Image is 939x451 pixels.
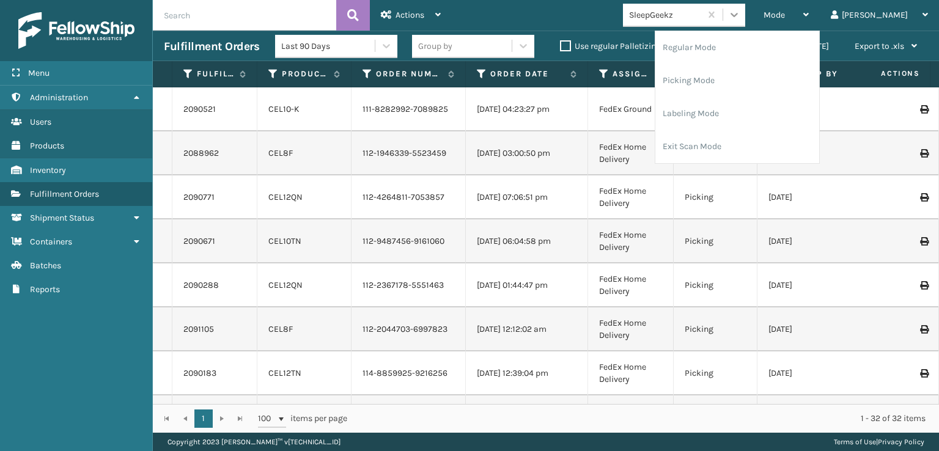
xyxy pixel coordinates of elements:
[490,68,564,79] label: Order Date
[588,307,674,351] td: FedEx Home Delivery
[764,10,785,20] span: Mode
[197,68,234,79] label: Fulfillment Order Id
[352,351,466,395] td: 114-8859925-9216256
[466,219,588,263] td: [DATE] 06:04:58 pm
[352,175,466,219] td: 112-4264811-7053857
[920,325,927,334] i: Print Label
[834,433,924,451] div: |
[757,263,880,307] td: [DATE]
[655,97,819,130] li: Labeling Mode
[282,68,328,79] label: Product SKU
[352,219,466,263] td: 112-9487456-9161060
[757,351,880,395] td: [DATE]
[268,368,301,378] a: CEL12TN
[28,68,50,78] span: Menu
[757,175,880,219] td: [DATE]
[352,263,466,307] td: 112-2367178-5551463
[674,307,757,351] td: Picking
[352,307,466,351] td: 112-2044703-6997823
[655,130,819,163] li: Exit Scan Mode
[588,131,674,175] td: FedEx Home Delivery
[258,409,347,428] span: items per page
[268,148,293,158] a: CEL8F
[613,68,650,79] label: Assigned Carrier Service
[466,87,588,131] td: [DATE] 04:23:27 pm
[466,131,588,175] td: [DATE] 03:00:50 pm
[466,175,588,219] td: [DATE] 07:06:51 pm
[757,395,880,439] td: [DATE]
[364,413,926,425] div: 1 - 32 of 32 items
[920,369,927,378] i: Print Label
[588,263,674,307] td: FedEx Home Delivery
[588,219,674,263] td: FedEx Home Delivery
[268,280,303,290] a: CEL12QN
[757,307,880,351] td: [DATE]
[560,41,685,51] label: Use regular Palletizing mode
[183,367,216,380] a: 2090183
[30,117,51,127] span: Users
[18,12,134,49] img: logo
[30,165,66,175] span: Inventory
[466,351,588,395] td: [DATE] 12:39:04 pm
[258,413,276,425] span: 100
[164,39,259,54] h3: Fulfillment Orders
[655,64,819,97] li: Picking Mode
[674,263,757,307] td: Picking
[268,324,293,334] a: CEL8F
[183,323,214,335] a: 2091105
[30,213,94,223] span: Shipment Status
[352,131,466,175] td: 112-1946339-5523459
[418,40,452,53] div: Group by
[674,351,757,395] td: Picking
[30,141,64,151] span: Products
[30,237,72,247] span: Containers
[268,236,301,246] a: CEL10TN
[674,175,757,219] td: Picking
[30,189,99,199] span: Fulfillment Orders
[920,105,927,114] i: Print Label
[183,235,215,248] a: 2090671
[30,284,60,295] span: Reports
[183,191,215,204] a: 2090771
[194,409,213,428] a: 1
[920,193,927,202] i: Print Label
[834,438,876,446] a: Terms of Use
[30,260,61,271] span: Batches
[352,395,466,439] td: 112-1946339-5523459
[920,281,927,290] i: Print Label
[466,307,588,351] td: [DATE] 12:12:02 am
[920,149,927,158] i: Print Label
[268,192,303,202] a: CEL12QN
[878,438,924,446] a: Privacy Policy
[268,104,300,114] a: CEL10-K
[855,41,904,51] span: Export to .xls
[842,64,927,84] span: Actions
[674,395,757,439] td: Picking
[183,279,219,291] a: 2090288
[466,395,588,439] td: [DATE] 03:00:50 pm
[588,175,674,219] td: FedEx Home Delivery
[183,103,216,116] a: 2090521
[352,87,466,131] td: 111-8282992-7089825
[588,351,674,395] td: FedEx Home Delivery
[588,395,674,439] td: FedEx Home Delivery
[168,433,341,451] p: Copyright 2023 [PERSON_NAME]™ v [TECHNICAL_ID]
[376,68,442,79] label: Order Number
[466,263,588,307] td: [DATE] 01:44:47 pm
[396,10,424,20] span: Actions
[757,219,880,263] td: [DATE]
[588,87,674,131] td: FedEx Ground
[281,40,376,53] div: Last 90 Days
[629,9,702,21] div: SleepGeekz
[920,237,927,246] i: Print Label
[655,31,819,64] li: Regular Mode
[674,219,757,263] td: Picking
[183,147,219,159] a: 2088962
[30,92,88,103] span: Administration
